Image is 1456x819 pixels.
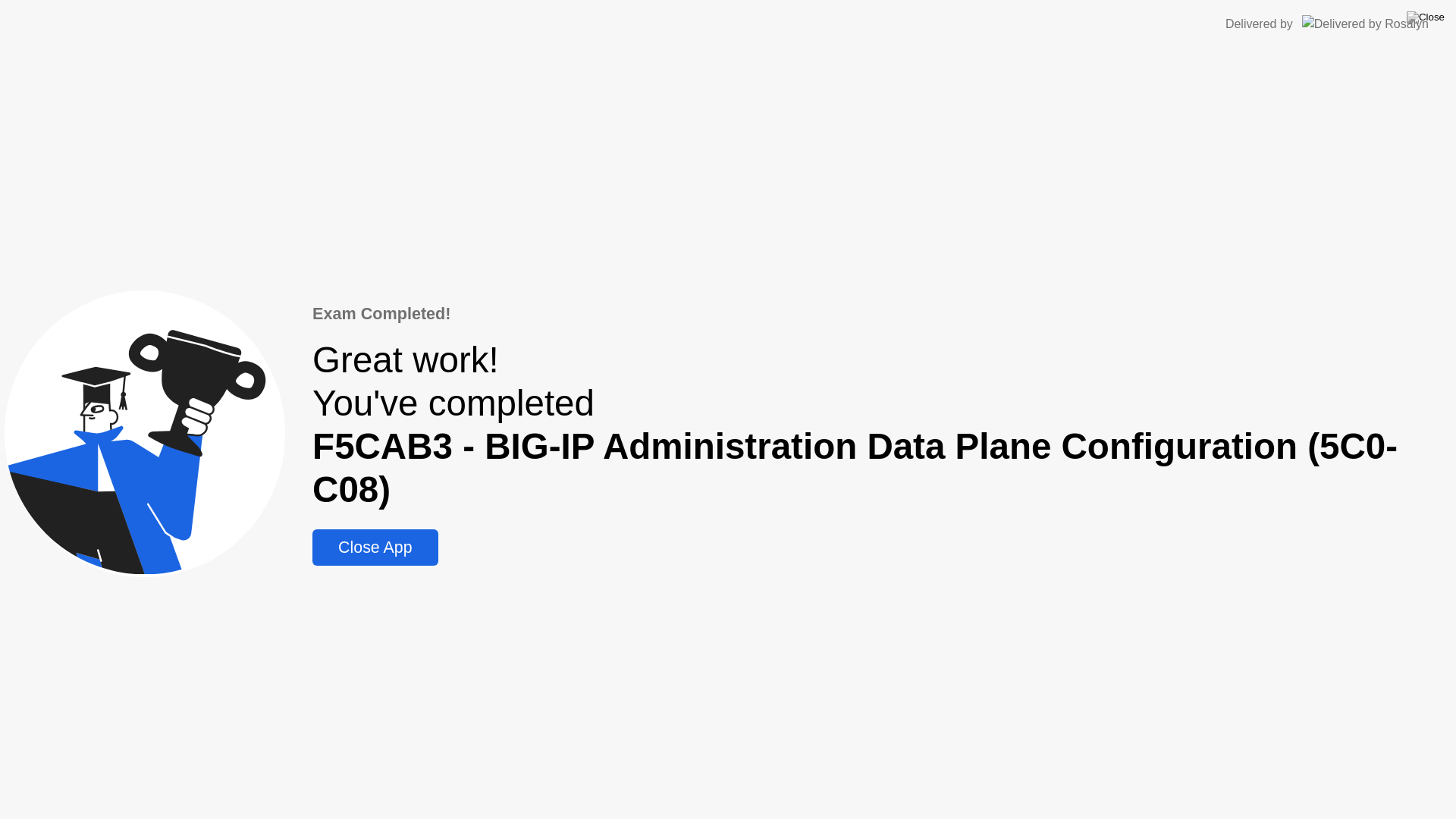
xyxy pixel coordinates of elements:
img: Close [1407,11,1445,24]
div: Close App [317,538,433,557]
div: Great work! You've completed [312,338,1451,511]
img: Delivered by Rosalyn [1302,15,1429,33]
div: Exam Completed! [312,302,1451,326]
div: Delivered by [1225,15,1293,33]
b: F5CAB3 - BIG-IP Administration Data Plane Configuration (5C0-C08) [312,426,1398,510]
button: Close App [312,529,438,566]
